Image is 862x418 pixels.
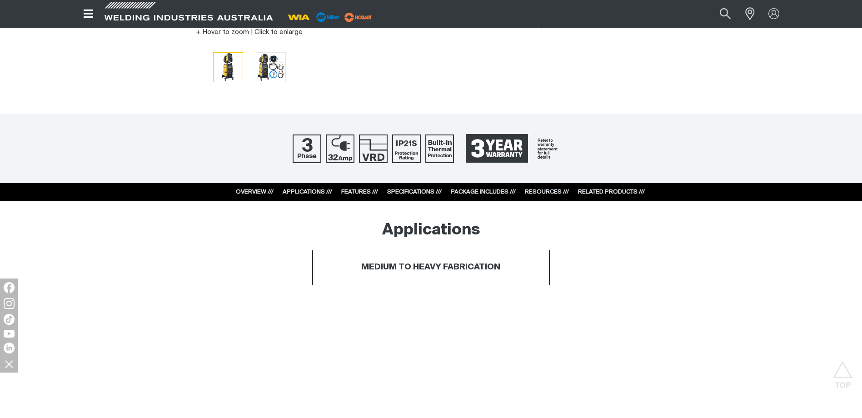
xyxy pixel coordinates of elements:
span: Rating: 5 [438,22,483,29]
img: Weldmatic 500 [214,53,243,82]
img: IP21S Protection Rating [392,134,421,163]
img: Instagram [4,298,15,309]
button: Hover to zoom | Click to enlarge [190,27,308,38]
a: RESOURCES /// [525,189,569,195]
a: RELATED PRODUCTS /// [578,189,645,195]
a: FEATURES /// [341,189,378,195]
img: YouTube [4,330,15,338]
img: Weldmatic 500 [256,53,285,82]
button: Go to slide 1 [213,52,243,82]
h4: MEDIUM TO HEAVY FABRICATION [361,262,500,273]
img: TikTok [4,314,15,325]
a: miller [342,14,375,20]
a: OVERVIEW /// [236,189,274,195]
img: Voltage Reduction Device [359,134,388,163]
a: 3 Year Warranty [458,130,569,167]
input: Product name or item number... [698,4,740,24]
button: Search products [710,4,741,24]
a: APPLICATIONS /// [283,189,332,195]
button: Scroll to top [832,361,853,382]
img: Built In Thermal Protection [425,134,454,163]
a: SPECIFICATIONS /// [387,189,442,195]
a: PACKAGE INCLUDES /// [451,189,516,195]
img: hide socials [1,356,17,372]
button: Go to slide 2 [256,52,286,82]
img: miller [342,10,375,24]
img: Three Phase [293,134,321,163]
img: Facebook [4,282,15,293]
img: LinkedIn [4,343,15,353]
img: 32 Amp Supply Plug [326,134,354,163]
h2: Applications [382,220,480,240]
